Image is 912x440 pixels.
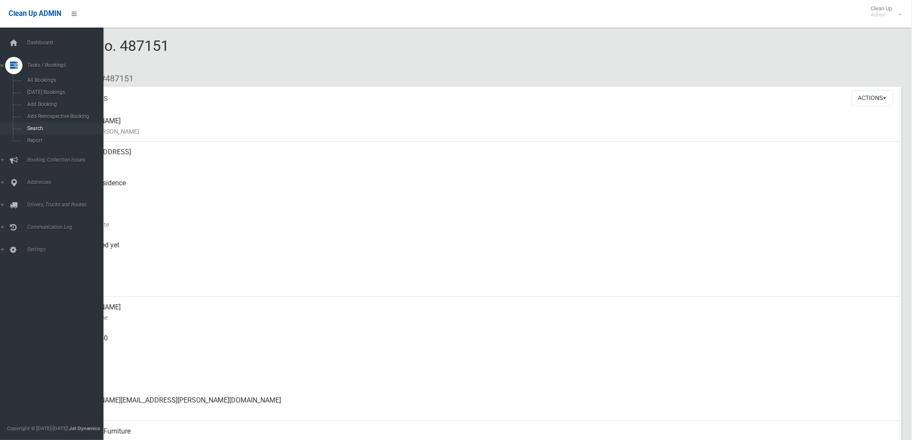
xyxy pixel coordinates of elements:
[69,126,895,137] small: Name of [PERSON_NAME]
[7,425,68,431] span: Copyright © [DATE]-[DATE]
[94,71,134,87] li: #487151
[69,343,895,354] small: Mobile
[69,359,895,390] div: None given
[25,224,111,230] span: Communication Log
[25,77,103,83] span: All Bookings
[69,188,895,199] small: Pickup Point
[69,157,895,168] small: Address
[69,173,895,204] div: Front of Residence
[852,90,893,106] button: Actions
[69,297,895,328] div: [PERSON_NAME]
[69,266,895,297] div: [DATE]
[69,374,895,385] small: Landline
[25,179,111,185] span: Addresses
[25,247,111,253] span: Settings
[38,37,169,71] span: Booking No. 487151
[25,89,103,95] span: [DATE] Bookings
[25,113,103,119] span: Add Retrospective Booking
[25,157,111,163] span: Booking Collection Issues
[69,328,895,359] div: 0421618740
[69,281,895,292] small: Zone
[25,202,111,208] span: Drivers, Trucks and Routes
[25,40,111,46] span: Dashboard
[69,250,895,261] small: Collected At
[25,137,103,144] span: Report
[25,62,111,68] span: Tasks / Bookings
[25,101,103,107] span: Add Booking
[69,142,895,173] div: [STREET_ADDRESS]
[38,390,902,421] a: [DOMAIN_NAME][EMAIL_ADDRESS][PERSON_NAME][DOMAIN_NAME]Email
[69,390,895,421] div: [DOMAIN_NAME][EMAIL_ADDRESS][PERSON_NAME][DOMAIN_NAME]
[69,204,895,235] div: [DATE]
[9,9,61,18] span: Clean Up ADMIN
[69,235,895,266] div: Not collected yet
[867,5,901,18] span: Clean Up
[69,219,895,230] small: Collection Date
[69,312,895,323] small: Contact Name
[871,12,893,18] small: Admin
[69,425,100,431] strong: Jet Dynamics
[69,111,895,142] div: [PERSON_NAME]
[25,125,103,131] span: Search
[69,406,895,416] small: Email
